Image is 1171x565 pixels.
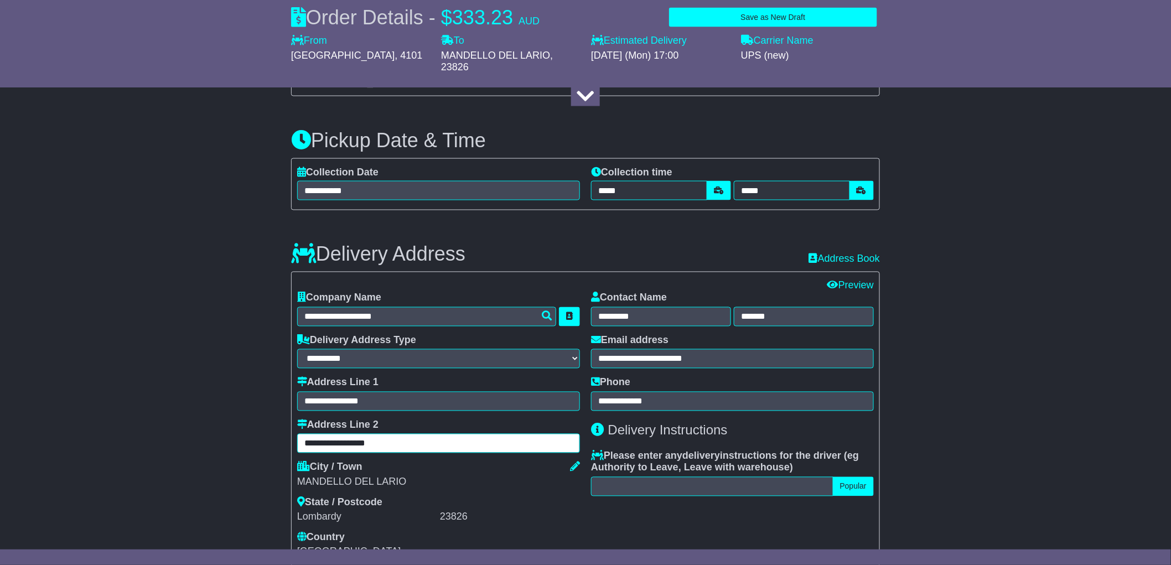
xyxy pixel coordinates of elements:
a: Preview [827,280,874,291]
div: UPS (new) [741,50,880,62]
label: City / Town [297,462,362,474]
label: Phone [591,377,630,389]
button: Popular [833,477,874,496]
label: Estimated Delivery [591,35,730,47]
label: From [291,35,327,47]
div: Order Details - [291,6,540,29]
h3: Pickup Date & Time [291,129,880,152]
span: eg Authority to Leave, Leave with warehouse [591,450,859,474]
div: Lombardy [297,511,437,523]
div: [DATE] (Mon) 17:00 [591,50,730,62]
span: Delivery Instructions [608,423,728,438]
label: Collection time [591,167,672,179]
div: 23826 [440,511,580,523]
label: Please enter any instructions for the driver ( ) [591,450,874,474]
label: Email address [591,335,669,347]
label: Delivery Address Type [297,335,416,347]
span: $ [441,6,452,29]
span: [GEOGRAPHIC_DATA] [291,50,395,61]
span: AUD [519,15,540,27]
label: Country [297,532,345,544]
a: Address Book [809,253,880,265]
label: Contact Name [591,292,667,304]
span: 333.23 [452,6,513,29]
label: Collection Date [297,167,379,179]
label: Address Line 2 [297,419,379,432]
label: Carrier Name [741,35,814,47]
h3: Delivery Address [291,243,465,266]
label: State / Postcode [297,497,382,509]
label: Company Name [297,292,381,304]
span: delivery [682,450,720,462]
span: , 23826 [441,50,553,73]
div: MANDELLO DEL LARIO [297,476,580,489]
span: MANDELLO DEL LARIO [441,50,550,61]
button: Save as New Draft [669,8,877,27]
label: Address Line 1 [297,377,379,389]
span: [GEOGRAPHIC_DATA] [297,546,401,557]
span: , 4101 [395,50,422,61]
label: To [441,35,464,47]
